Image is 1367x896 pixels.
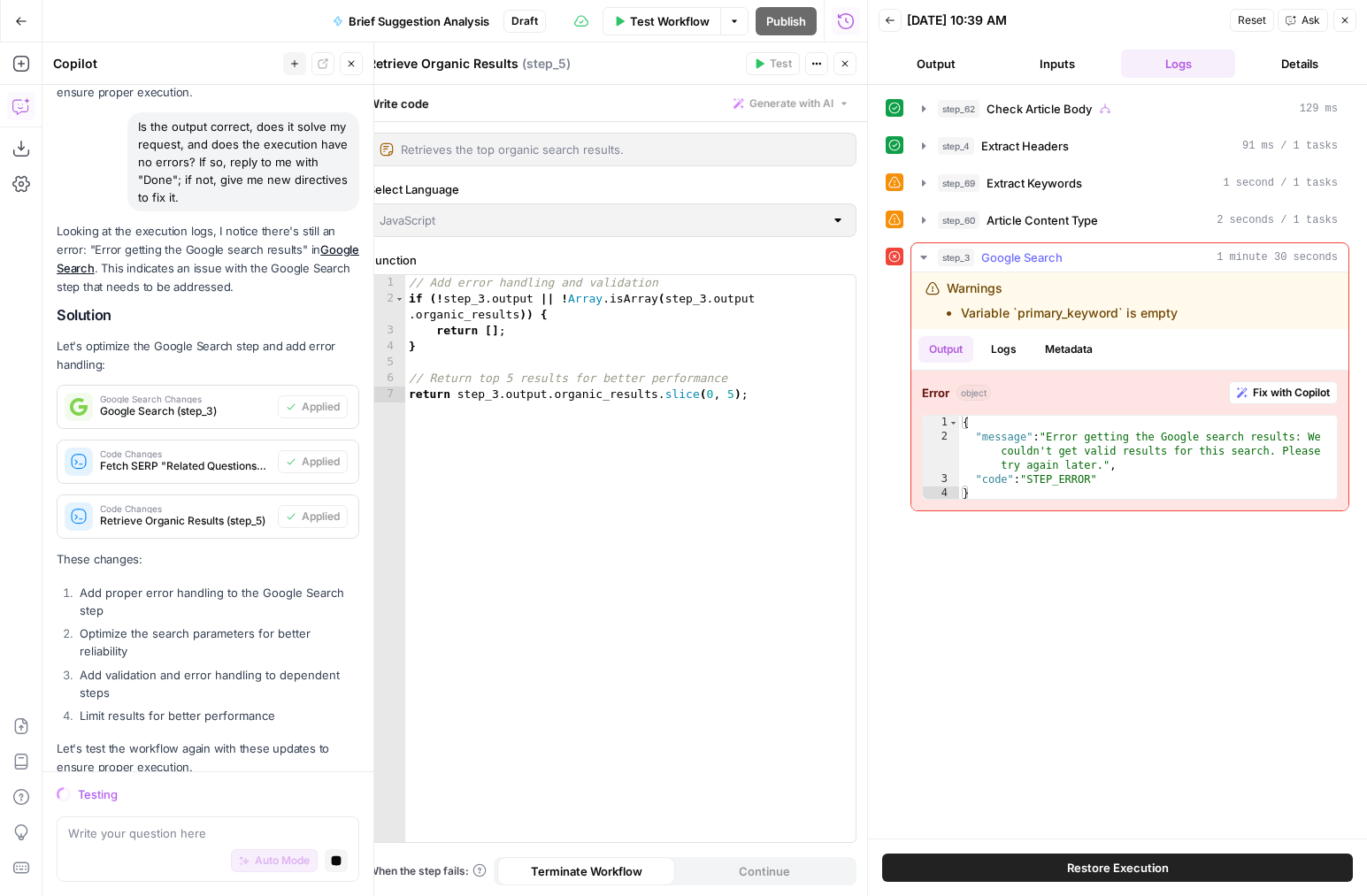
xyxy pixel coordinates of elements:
span: Google Search [981,249,1063,266]
li: Add proper error handling to the Google Search step [75,584,359,619]
span: Ask [1302,12,1320,28]
span: Google Search (step_3) [100,403,271,419]
h2: Solution [57,307,359,324]
span: Extract Keywords [987,174,1082,192]
span: Draft [511,13,538,29]
p: Looking at the execution logs, I notice there's still an error: "Error getting the Google search ... [57,222,359,297]
span: object [956,385,991,401]
strong: Error [922,384,949,402]
span: Terminate Workflow [531,862,642,880]
span: Check Article Body [987,100,1092,118]
div: 6 [369,371,405,387]
span: 129 ms [1300,101,1338,117]
span: Applied [302,399,340,415]
div: 3 [369,323,405,339]
p: Let's optimize the Google Search step and add error handling: [57,337,359,374]
div: 4 [369,339,405,355]
span: ( step_5 ) [522,55,571,73]
p: Let's test the workflow again with these updates to ensure proper execution. [57,739,359,777]
div: 7 [369,387,405,402]
button: 1 second / 1 tasks [911,169,1348,197]
button: Inputs [1000,50,1114,78]
div: 1 [369,275,405,291]
span: Generate with AI [749,96,833,111]
span: Fetch SERP "Related Questions" (step_67) [100,458,271,474]
div: 1 [923,416,959,430]
li: Variable `primary_keyword` is empty [961,304,1178,322]
button: Output [918,336,973,363]
span: step_62 [938,100,979,118]
label: Select Language [368,180,856,198]
div: 2 [923,430,959,472]
button: Publish [756,7,817,35]
span: Brief Suggestion Analysis [349,12,489,30]
span: Code Changes [100,504,271,513]
button: Test Workflow [603,7,720,35]
button: Test [746,52,800,75]
a: Google Search [57,242,359,275]
span: step_4 [938,137,974,155]
span: Fix with Copilot [1253,385,1330,401]
span: 2 seconds / 1 tasks [1217,212,1338,228]
span: Extract Headers [981,137,1069,155]
button: Brief Suggestion Analysis [322,7,500,35]
span: Article Content Type [987,211,1098,229]
button: Applied [278,505,348,528]
p: These changes: [57,550,359,569]
label: Function [368,251,856,269]
button: Output [879,50,993,78]
button: Applied [278,395,348,418]
input: JavaScript [380,211,824,229]
span: 1 minute 30 seconds [1217,249,1338,265]
span: step_3 [938,249,974,266]
div: Write code [357,85,867,121]
span: Continue [739,862,790,880]
button: Reset [1230,9,1274,32]
button: Auto Mode [231,849,318,872]
span: Retrieve Organic Results (step_5) [100,513,271,529]
button: Metadata [1034,336,1103,363]
span: Test [770,56,792,72]
span: Test Workflow [630,12,710,30]
span: Toggle code folding, rows 1 through 4 [948,416,958,430]
button: Fix with Copilot [1229,381,1338,404]
button: Logs [1121,50,1235,78]
div: Warnings [947,280,1178,322]
div: 5 [369,355,405,371]
button: 129 ms [911,95,1348,123]
a: When the step fails: [368,863,487,879]
span: Google Search Changes [100,394,271,403]
span: Reset [1238,12,1266,28]
span: step_60 [938,211,979,229]
div: 4 [923,486,959,501]
span: Toggle code folding, rows 2 through 4 [395,291,404,307]
span: Applied [302,509,340,525]
span: Auto Mode [255,853,310,869]
div: 3 [923,472,959,486]
span: 91 ms / 1 tasks [1242,138,1338,154]
span: Restore Execution [1067,859,1169,877]
button: Continue [675,857,853,885]
div: Retrieve Organic Results [368,55,741,73]
span: Publish [766,12,806,30]
textarea: Retrieves the top organic search results. [401,141,845,158]
div: 1 minute 30 seconds [911,272,1348,510]
div: Copilot [53,55,278,73]
li: Limit results for better performance [75,707,359,724]
li: Optimize the search parameters for better reliability [75,624,359,660]
div: Is the output correct, does it solve my request, and does the execution have no errors? If so, re... [127,112,359,211]
span: 1 second / 1 tasks [1223,175,1338,191]
button: 1 minute 30 seconds [911,243,1348,272]
button: Applied [278,450,348,473]
span: Code Changes [100,449,271,458]
button: Logs [980,336,1027,363]
span: Applied [302,454,340,470]
span: step_69 [938,174,979,192]
button: Details [1242,50,1356,78]
button: 91 ms / 1 tasks [911,132,1348,160]
button: 2 seconds / 1 tasks [911,206,1348,234]
button: Generate with AI [726,92,856,115]
div: 2 [369,291,405,323]
div: Testing [78,785,359,803]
